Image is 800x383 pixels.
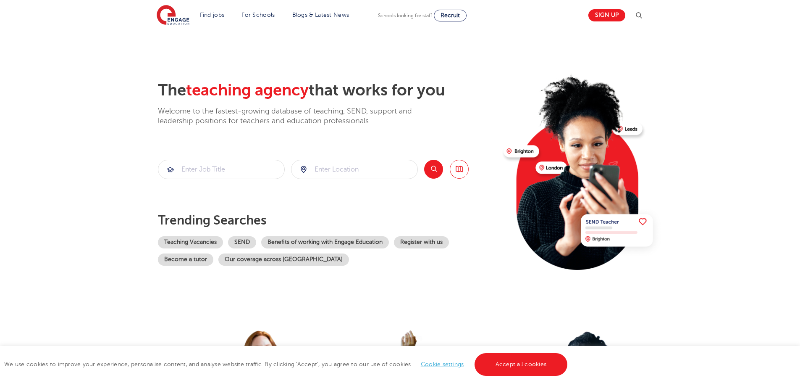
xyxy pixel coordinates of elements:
[228,236,256,248] a: SEND
[261,236,389,248] a: Benefits of working with Engage Education
[421,361,464,367] a: Cookie settings
[424,160,443,179] button: Search
[378,13,432,18] span: Schools looking for staff
[158,254,213,266] a: Become a tutor
[394,236,449,248] a: Register with us
[158,160,285,179] div: Submit
[158,236,223,248] a: Teaching Vacancies
[441,12,460,18] span: Recruit
[291,160,417,179] input: Submit
[241,12,275,18] a: For Schools
[157,5,189,26] img: Engage Education
[158,213,497,228] p: Trending searches
[292,12,349,18] a: Blogs & Latest News
[475,353,568,376] a: Accept all cookies
[218,254,349,266] a: Our coverage across [GEOGRAPHIC_DATA]
[291,160,418,179] div: Submit
[158,106,435,126] p: Welcome to the fastest-growing database of teaching, SEND, support and leadership positions for t...
[200,12,225,18] a: Find jobs
[158,81,497,100] h2: The that works for you
[588,9,625,21] a: Sign up
[158,160,284,179] input: Submit
[186,81,309,99] span: teaching agency
[434,10,467,21] a: Recruit
[4,361,569,367] span: We use cookies to improve your experience, personalise content, and analyse website traffic. By c...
